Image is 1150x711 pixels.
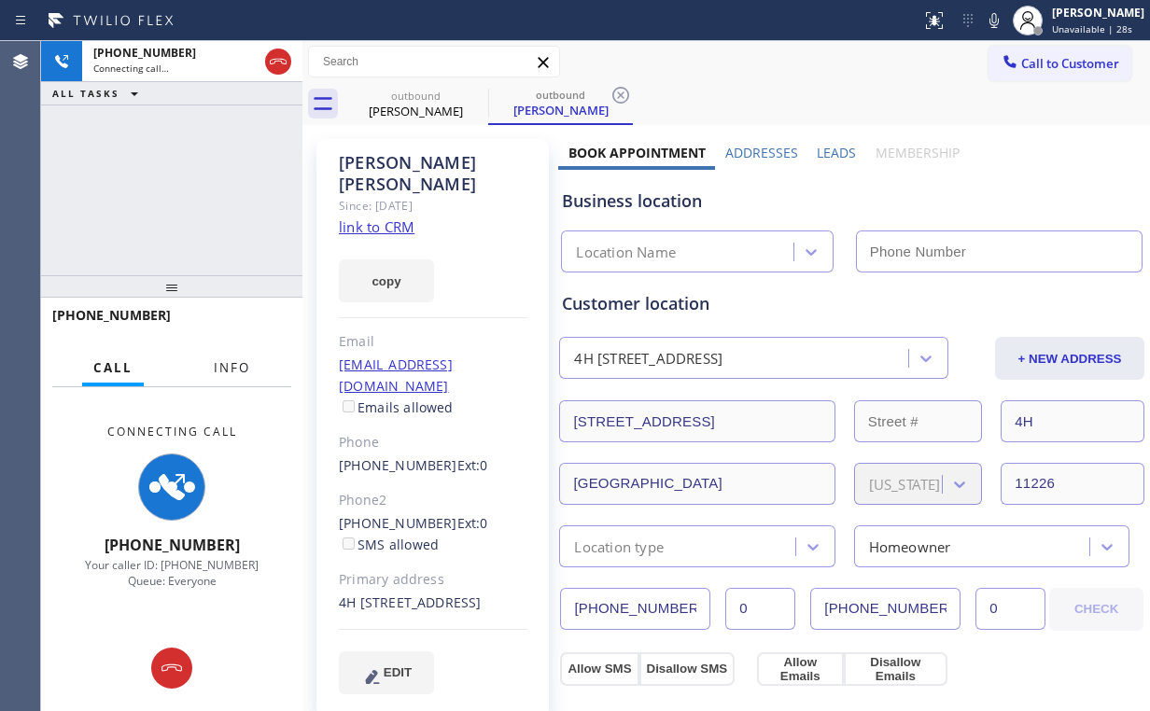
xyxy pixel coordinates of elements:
[1049,588,1143,631] button: CHECK
[52,87,119,100] span: ALL TASKS
[107,424,237,439] span: Connecting Call
[345,83,486,125] div: Evetta Clark
[725,588,795,630] input: Ext.
[490,83,631,123] div: Evetta Clark
[568,144,706,161] label: Book Appointment
[981,7,1007,34] button: Mute
[576,242,676,263] div: Location Name
[339,355,453,395] a: [EMAIL_ADDRESS][DOMAIN_NAME]
[844,652,947,686] button: Disallow Emails
[339,514,457,532] a: [PHONE_NUMBER]
[93,62,169,75] span: Connecting call…
[559,463,834,505] input: City
[339,195,527,216] div: Since: [DATE]
[869,536,951,557] div: Homeowner
[339,536,439,553] label: SMS allowed
[151,648,192,689] button: Hang up
[639,652,736,686] button: Disallow SMS
[560,588,710,630] input: Phone Number
[757,652,844,686] button: Allow Emails
[345,89,486,103] div: outbound
[203,350,261,386] button: Info
[560,652,638,686] button: Allow SMS
[339,217,414,236] a: link to CRM
[339,490,527,511] div: Phone2
[490,88,631,102] div: outbound
[309,47,559,77] input: Search
[854,400,983,442] input: Street #
[1001,400,1144,442] input: Apt. #
[856,230,1143,272] input: Phone Number
[339,456,457,474] a: [PHONE_NUMBER]
[52,306,171,324] span: [PHONE_NUMBER]
[562,291,1142,316] div: Customer location
[975,588,1045,630] input: Ext. 2
[214,359,250,376] span: Info
[339,432,527,453] div: Phone
[343,400,355,412] input: Emails allowed
[85,557,259,589] span: Your caller ID: [PHONE_NUMBER] Queue: Everyone
[345,103,486,119] div: [PERSON_NAME]
[810,588,961,630] input: Phone Number 2
[384,665,412,679] span: EDIT
[725,144,798,161] label: Addresses
[1001,463,1144,505] input: ZIP
[559,400,834,442] input: Address
[343,537,355,550] input: SMS allowed
[339,398,454,416] label: Emails allowed
[490,102,631,118] div: [PERSON_NAME]
[105,535,240,555] span: [PHONE_NUMBER]
[93,45,196,61] span: [PHONE_NUMBER]
[876,144,960,161] label: Membership
[574,536,664,557] div: Location type
[339,569,527,591] div: Primary address
[339,331,527,353] div: Email
[93,359,133,376] span: Call
[1052,22,1132,35] span: Unavailable | 28s
[339,259,434,302] button: copy
[339,651,434,694] button: EDIT
[82,350,144,386] button: Call
[1021,55,1119,72] span: Call to Customer
[817,144,856,161] label: Leads
[989,46,1131,81] button: Call to Customer
[339,152,527,195] div: [PERSON_NAME] [PERSON_NAME]
[574,348,722,369] div: 4H [STREET_ADDRESS]
[265,49,291,75] button: Hang up
[995,337,1144,380] button: + NEW ADDRESS
[457,514,488,532] span: Ext: 0
[1052,5,1144,21] div: [PERSON_NAME]
[562,188,1142,214] div: Business location
[41,82,157,105] button: ALL TASKS
[339,592,527,614] div: 4H [STREET_ADDRESS]
[457,456,488,474] span: Ext: 0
